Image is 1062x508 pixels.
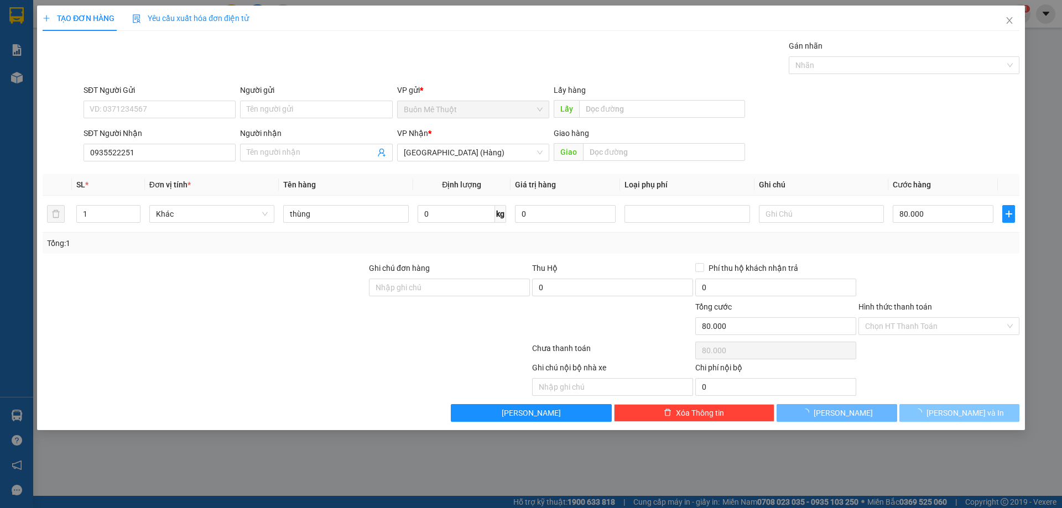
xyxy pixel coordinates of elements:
li: VP [GEOGRAPHIC_DATA] [76,78,147,114]
li: [GEOGRAPHIC_DATA] [6,6,160,65]
button: [PERSON_NAME] [777,404,897,422]
span: Định lượng [442,180,481,189]
span: Buôn Mê Thuột [404,101,543,118]
span: Giao [554,143,583,161]
span: delete [664,409,671,417]
span: [PERSON_NAME] [502,407,561,419]
span: Phí thu hộ khách nhận trả [704,262,803,274]
span: Đơn vị tính [149,180,191,189]
span: [PERSON_NAME] [814,407,873,419]
span: SL [76,180,85,189]
span: plus [1003,210,1014,218]
div: Người gửi [240,84,392,96]
label: Ghi chú đơn hàng [369,264,430,273]
div: VP gửi [397,84,549,96]
span: Giá trị hàng [515,180,556,189]
input: Dọc đường [583,143,745,161]
input: Nhập ghi chú [532,378,693,396]
div: Tổng: 1 [47,237,410,249]
span: plus [43,14,50,22]
span: Lấy hàng [554,86,586,95]
span: Tên hàng [283,180,316,189]
div: SĐT Người Nhận [84,127,236,139]
img: icon [132,14,141,23]
div: Chưa thanh toán [531,342,694,362]
span: loading [801,409,814,416]
span: Tổng cước [695,302,732,311]
span: TẠO ĐƠN HÀNG [43,14,114,23]
button: plus [1002,205,1014,223]
button: deleteXóa Thông tin [614,404,775,422]
button: [PERSON_NAME] và In [899,404,1019,422]
span: Cước hàng [893,180,931,189]
div: SĐT Người Gửi [84,84,236,96]
img: logo.jpg [6,6,44,44]
input: 0 [515,205,616,223]
span: Đà Nẵng (Hàng) [404,144,543,161]
span: Khác [156,206,268,222]
span: Xóa Thông tin [676,407,724,419]
button: delete [47,205,65,223]
span: Thu Hộ [532,264,558,273]
span: Giao hàng [554,129,589,138]
li: VP Buôn Mê Thuột [6,78,76,90]
input: VD: Bàn, Ghế [283,205,408,223]
span: Yêu cầu xuất hóa đơn điện tử [132,14,249,23]
div: Chi phí nội bộ [695,362,856,378]
label: Gán nhãn [789,41,822,50]
div: Ghi chú nội bộ nhà xe [532,362,693,378]
input: Dọc đường [579,100,745,118]
th: Loại phụ phí [620,174,754,196]
label: Hình thức thanh toán [858,302,932,311]
button: Close [994,6,1025,36]
span: kg [495,205,506,223]
input: Ghi Chú [759,205,884,223]
span: close [1005,16,1014,25]
span: Lấy [554,100,579,118]
button: [PERSON_NAME] [451,404,612,422]
span: VP Nhận [397,129,428,138]
span: user-add [377,148,386,157]
span: loading [914,409,926,416]
span: [PERSON_NAME] và In [926,407,1004,419]
input: Ghi chú đơn hàng [369,279,530,296]
th: Ghi chú [754,174,888,196]
div: Người nhận [240,127,392,139]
